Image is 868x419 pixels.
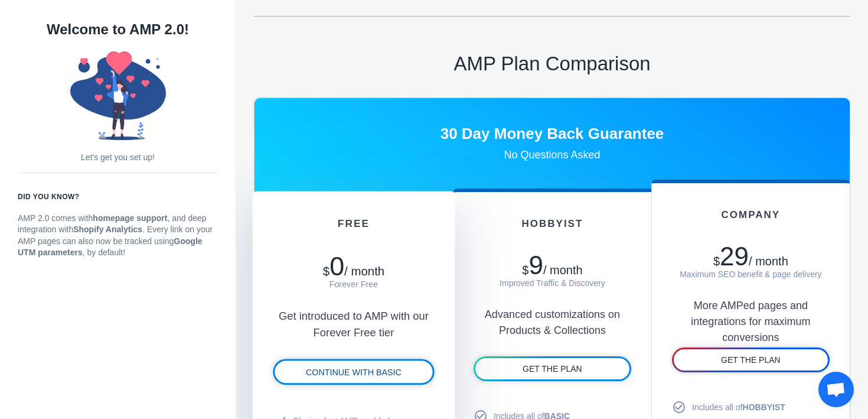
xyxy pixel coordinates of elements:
[18,236,203,258] strong: Google UTM parameters
[323,264,329,277] span: $
[474,289,631,339] div: Advanced customizations on Products & Collections
[672,280,830,330] div: More AMPed pages and integrations for maximum conversions
[674,349,828,371] a: GET THE PLAN
[329,279,378,288] span: Forever Free
[672,209,830,221] div: COMPANY
[18,191,218,203] h6: Did you know?
[329,251,344,280] span: 0
[523,364,582,373] span: GET THE PLAN
[18,18,218,41] h1: Welcome to AMP 2.0!
[273,217,434,229] div: FREE
[344,264,384,277] span: / month
[500,278,605,288] span: Improved Traffic & Discovery
[818,372,854,407] div: Open chat
[275,360,432,383] a: CONTINUE WITH BASIC
[254,125,850,142] h3: 30 Day Money Back Guarantee
[73,225,142,234] strong: Shopify Analytics
[93,213,167,223] strong: homepage support
[543,264,583,277] span: / month
[721,355,781,365] span: GET THE PLAN
[680,269,821,279] span: Maximum SEO benefit & page delivery
[306,368,402,377] span: CONTINUE WITH BASIC
[522,264,528,277] span: $
[273,290,434,341] div: Get introduced to AMP with our Forever Free tier
[743,402,785,412] b: HOBBYIST
[18,213,218,259] p: AMP 2.0 comes with , and deep integration with . Every link on your AMP pages can also now be tra...
[475,358,629,379] a: GET THE PLAN
[749,255,788,268] span: / month
[672,400,692,414] mat-icon: check_circle_outline
[713,255,720,268] span: $
[474,218,631,230] div: HOBBYIST
[720,242,749,271] span: 29
[254,148,850,162] h4: No Questions Asked
[18,152,218,164] p: Let's get you set up!
[528,251,543,280] span: 9
[692,402,785,414] span: Includes all of
[254,52,850,76] h1: AMP Plan Comparison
